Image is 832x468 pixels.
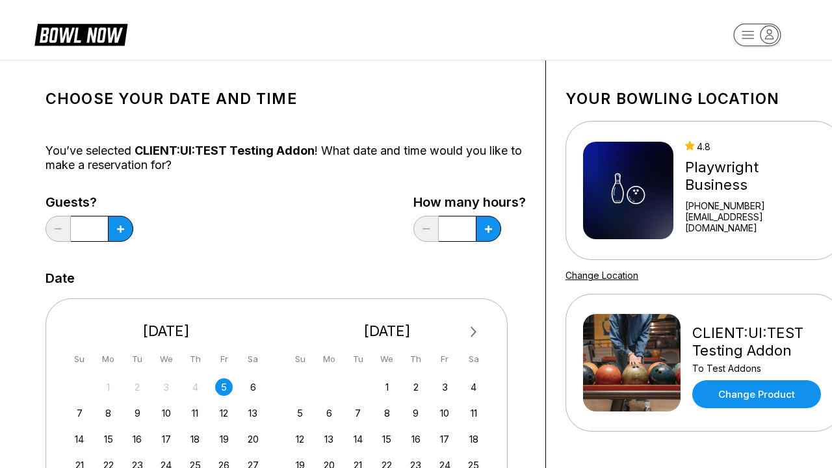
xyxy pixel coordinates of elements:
div: Choose Friday, September 5th, 2025 [215,378,233,396]
button: Next Month [463,322,484,343]
div: [PHONE_NUMBER] [685,200,824,211]
div: Choose Saturday, October 4th, 2025 [465,378,482,396]
div: Choose Monday, September 15th, 2025 [99,430,117,448]
div: Choose Wednesday, September 17th, 2025 [157,430,175,448]
div: Choose Wednesday, October 15th, 2025 [378,430,396,448]
div: Playwright Business [685,159,824,194]
div: Not available Wednesday, September 3rd, 2025 [157,378,175,396]
div: [DATE] [287,322,488,340]
div: You’ve selected ! What date and time would you like to make a reservation for? [45,144,526,172]
div: Choose Friday, October 17th, 2025 [436,430,454,448]
div: Choose Tuesday, September 9th, 2025 [129,404,146,422]
div: CLIENT:UI:TEST Testing Addon [692,324,824,359]
label: Date [45,271,75,285]
div: To Test Addons [692,363,824,374]
div: Not available Monday, September 1st, 2025 [99,378,117,396]
h1: Choose your Date and time [45,90,526,108]
div: Choose Saturday, October 18th, 2025 [465,430,482,448]
div: Choose Wednesday, October 1st, 2025 [378,378,396,396]
div: Choose Friday, September 12th, 2025 [215,404,233,422]
div: Su [291,350,309,368]
div: Mo [99,350,117,368]
div: Choose Tuesday, October 7th, 2025 [349,404,367,422]
div: Choose Friday, October 3rd, 2025 [436,378,454,396]
div: 4.8 [685,141,824,152]
div: Choose Wednesday, October 8th, 2025 [378,404,396,422]
img: CLIENT:UI:TEST Testing Addon [583,314,681,411]
div: Choose Saturday, September 6th, 2025 [244,378,262,396]
div: Choose Thursday, September 18th, 2025 [187,430,204,448]
div: Choose Friday, September 19th, 2025 [215,430,233,448]
div: Tu [349,350,367,368]
div: Mo [320,350,338,368]
div: We [157,350,175,368]
div: Choose Monday, October 6th, 2025 [320,404,338,422]
span: CLIENT:UI:TEST Testing Addon [135,144,315,157]
div: Choose Thursday, October 9th, 2025 [407,404,424,422]
a: Change Product [692,380,821,408]
div: [DATE] [66,322,267,340]
div: Tu [129,350,146,368]
div: Th [187,350,204,368]
div: Choose Monday, October 13th, 2025 [320,430,338,448]
div: Choose Thursday, September 11th, 2025 [187,404,204,422]
div: We [378,350,396,368]
div: Choose Sunday, October 12th, 2025 [291,430,309,448]
img: Playwright Business [583,142,673,239]
div: Choose Thursday, October 2nd, 2025 [407,378,424,396]
div: Fr [436,350,454,368]
div: Sa [244,350,262,368]
div: Fr [215,350,233,368]
div: Choose Sunday, September 14th, 2025 [71,430,88,448]
div: Choose Sunday, September 7th, 2025 [71,404,88,422]
label: How many hours? [413,195,526,209]
div: Not available Tuesday, September 2nd, 2025 [129,378,146,396]
div: Choose Tuesday, October 14th, 2025 [349,430,367,448]
div: Choose Monday, September 8th, 2025 [99,404,117,422]
div: Choose Saturday, October 11th, 2025 [465,404,482,422]
div: Not available Thursday, September 4th, 2025 [187,378,204,396]
div: Choose Tuesday, September 16th, 2025 [129,430,146,448]
a: [EMAIL_ADDRESS][DOMAIN_NAME] [685,211,824,233]
div: Choose Sunday, October 5th, 2025 [291,404,309,422]
a: Change Location [565,270,638,281]
div: Su [71,350,88,368]
div: Choose Thursday, October 16th, 2025 [407,430,424,448]
div: Choose Wednesday, September 10th, 2025 [157,404,175,422]
div: Th [407,350,424,368]
div: Choose Saturday, September 13th, 2025 [244,404,262,422]
div: Sa [465,350,482,368]
div: Choose Friday, October 10th, 2025 [436,404,454,422]
div: Choose Saturday, September 20th, 2025 [244,430,262,448]
label: Guests? [45,195,133,209]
